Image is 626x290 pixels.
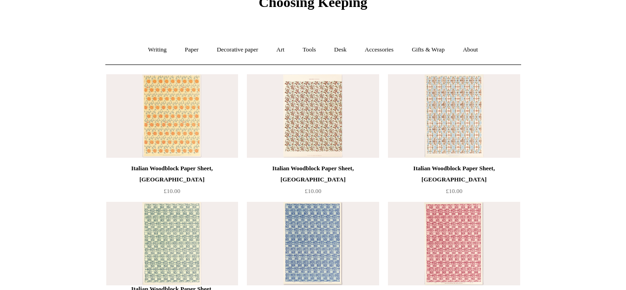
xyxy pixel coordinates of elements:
[454,38,486,62] a: About
[305,187,322,194] span: £10.00
[109,163,236,185] div: Italian Woodblock Paper Sheet, [GEOGRAPHIC_DATA]
[247,163,379,201] a: Italian Woodblock Paper Sheet, [GEOGRAPHIC_DATA] £10.00
[247,74,379,158] a: Italian Woodblock Paper Sheet, Florence Italian Woodblock Paper Sheet, Florence
[388,163,520,201] a: Italian Woodblock Paper Sheet, [GEOGRAPHIC_DATA] £10.00
[356,38,402,62] a: Accessories
[247,202,379,285] img: Italian Woodblock Paper Sheet, Venice in Blue
[176,38,207,62] a: Paper
[106,202,238,285] img: Italian Woodblock Paper Sheet, Venice in Green
[249,163,376,185] div: Italian Woodblock Paper Sheet, [GEOGRAPHIC_DATA]
[140,38,175,62] a: Writing
[446,187,463,194] span: £10.00
[390,163,517,185] div: Italian Woodblock Paper Sheet, [GEOGRAPHIC_DATA]
[388,74,520,158] a: Italian Woodblock Paper Sheet, Piedmont Italian Woodblock Paper Sheet, Piedmont
[208,38,266,62] a: Decorative paper
[106,74,238,158] img: Italian Woodblock Paper Sheet, Sicily
[106,74,238,158] a: Italian Woodblock Paper Sheet, Sicily Italian Woodblock Paper Sheet, Sicily
[247,74,379,158] img: Italian Woodblock Paper Sheet, Florence
[268,38,293,62] a: Art
[247,202,379,285] a: Italian Woodblock Paper Sheet, Venice in Blue Italian Woodblock Paper Sheet, Venice in Blue
[388,202,520,285] a: Italian Woodblock Paper Sheet, Venice in Red Italian Woodblock Paper Sheet, Venice in Red
[388,74,520,158] img: Italian Woodblock Paper Sheet, Piedmont
[106,202,238,285] a: Italian Woodblock Paper Sheet, Venice in Green Italian Woodblock Paper Sheet, Venice in Green
[294,38,324,62] a: Tools
[106,163,238,201] a: Italian Woodblock Paper Sheet, [GEOGRAPHIC_DATA] £10.00
[403,38,453,62] a: Gifts & Wrap
[388,202,520,285] img: Italian Woodblock Paper Sheet, Venice in Red
[258,2,367,8] a: Choosing Keeping
[326,38,355,62] a: Desk
[164,187,181,194] span: £10.00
